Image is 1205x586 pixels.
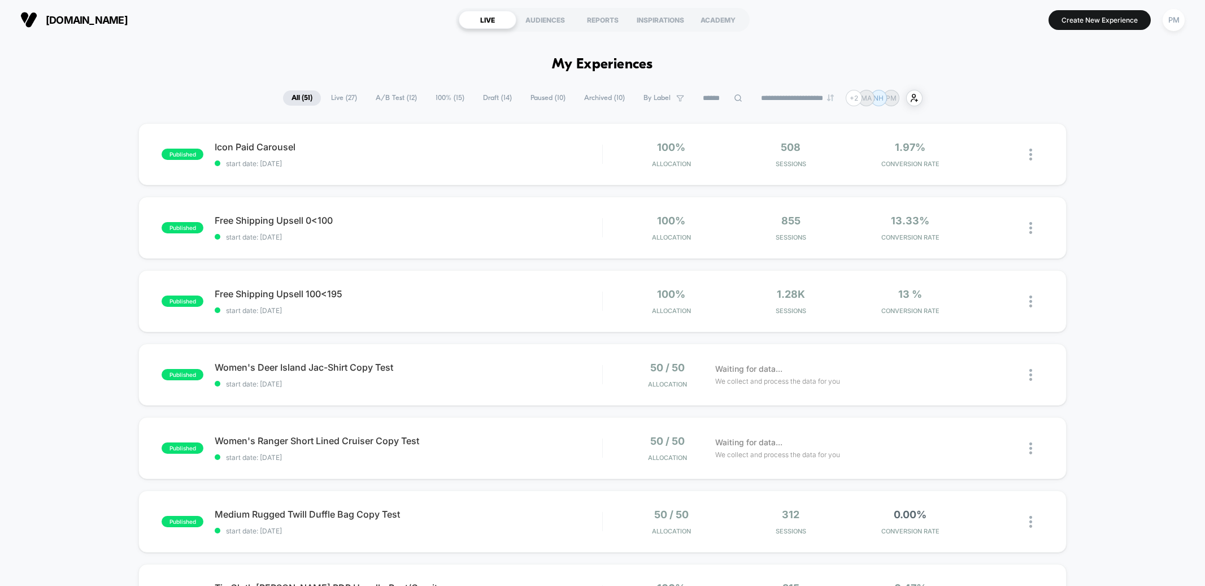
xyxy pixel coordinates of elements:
[1029,149,1032,160] img: close
[898,288,922,300] span: 13 %
[522,90,574,106] span: Paused ( 10 )
[46,14,128,26] span: [DOMAIN_NAME]
[459,11,516,29] div: LIVE
[427,90,473,106] span: 100% ( 15 )
[782,509,799,520] span: 312
[734,233,848,241] span: Sessions
[648,380,687,388] span: Allocation
[715,436,782,449] span: Waiting for data...
[873,94,884,102] p: NH
[886,94,897,102] p: PM
[734,527,848,535] span: Sessions
[643,94,671,102] span: By Label
[215,141,602,153] span: Icon Paid Carousel
[734,307,848,315] span: Sessions
[323,90,366,106] span: Live ( 27 )
[781,141,801,153] span: 508
[215,380,602,388] span: start date: [DATE]
[654,509,689,520] span: 50 / 50
[1159,8,1188,32] button: PM
[689,11,747,29] div: ACADEMY
[215,453,602,462] span: start date: [DATE]
[853,527,967,535] span: CONVERSION RATE
[1049,10,1151,30] button: Create New Experience
[650,435,685,447] span: 50 / 50
[215,435,602,446] span: Women's Ranger Short Lined Cruiser Copy Test
[657,141,685,153] span: 100%
[574,11,632,29] div: REPORTS
[657,215,685,227] span: 100%
[1029,222,1032,234] img: close
[162,516,203,527] span: published
[734,160,848,168] span: Sessions
[648,454,687,462] span: Allocation
[853,233,967,241] span: CONVERSION RATE
[895,141,925,153] span: 1.97%
[891,215,929,227] span: 13.33%
[652,233,691,241] span: Allocation
[715,449,840,460] span: We collect and process the data for you
[215,233,602,241] span: start date: [DATE]
[652,307,691,315] span: Allocation
[650,362,685,374] span: 50 / 50
[516,11,574,29] div: AUDIENCES
[162,442,203,454] span: published
[1029,369,1032,381] img: close
[20,11,37,28] img: Visually logo
[162,149,203,160] span: published
[162,296,203,307] span: published
[894,509,926,520] span: 0.00%
[652,527,691,535] span: Allocation
[777,288,805,300] span: 1.28k
[715,376,840,387] span: We collect and process the data for you
[1163,9,1185,31] div: PM
[576,90,633,106] span: Archived ( 10 )
[283,90,321,106] span: All ( 51 )
[215,288,602,299] span: Free Shipping Upsell 100<195
[1029,516,1032,528] img: close
[652,160,691,168] span: Allocation
[853,307,967,315] span: CONVERSION RATE
[1029,296,1032,307] img: close
[215,306,602,315] span: start date: [DATE]
[827,94,834,101] img: end
[162,222,203,233] span: published
[162,369,203,380] span: published
[657,288,685,300] span: 100%
[475,90,520,106] span: Draft ( 14 )
[853,160,967,168] span: CONVERSION RATE
[1029,442,1032,454] img: close
[861,94,872,102] p: MA
[215,509,602,520] span: Medium Rugged Twill Duffle Bag Copy Test
[215,362,602,373] span: Women's Deer Island Jac-Shirt Copy Test
[367,90,425,106] span: A/B Test ( 12 )
[215,215,602,226] span: Free Shipping Upsell 0<100
[215,159,602,168] span: start date: [DATE]
[781,215,801,227] span: 855
[17,11,131,29] button: [DOMAIN_NAME]
[215,527,602,535] span: start date: [DATE]
[846,90,862,106] div: + 2
[715,363,782,375] span: Waiting for data...
[552,57,653,73] h1: My Experiences
[632,11,689,29] div: INSPIRATIONS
